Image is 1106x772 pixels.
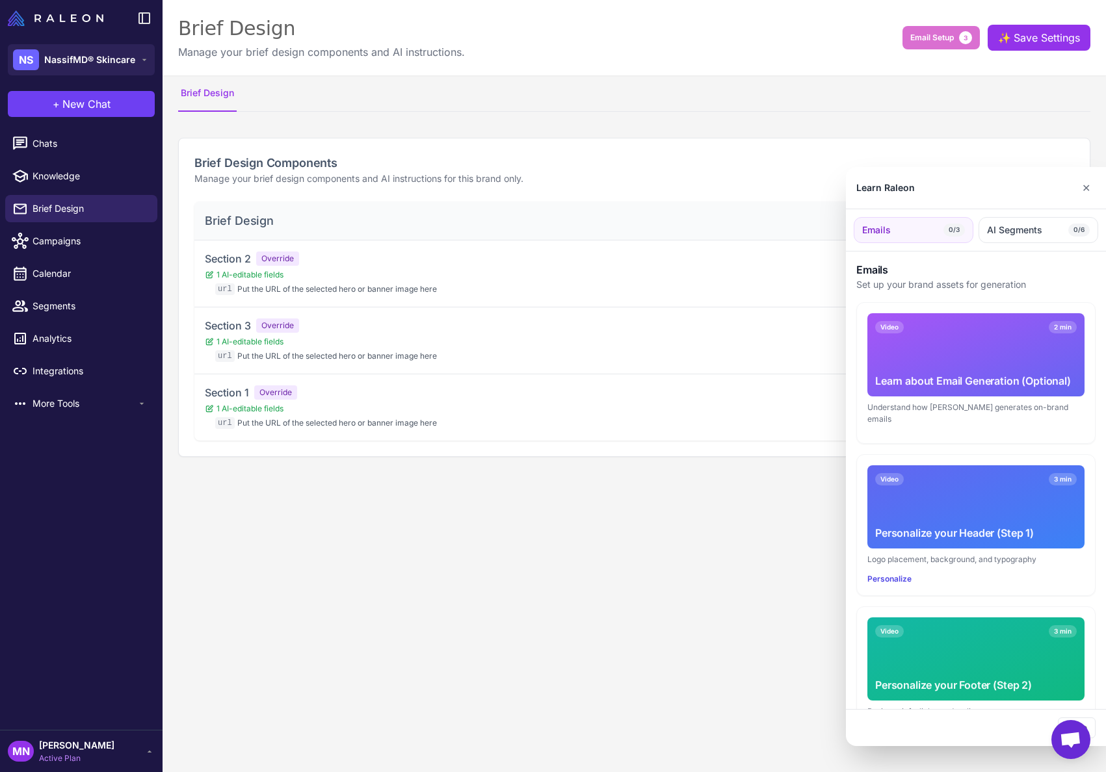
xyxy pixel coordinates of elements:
[943,224,965,237] span: 0/3
[875,677,1077,693] div: Personalize your Footer (Step 2)
[979,217,1098,243] button: AI Segments0/6
[1049,321,1077,333] span: 2 min
[1058,717,1096,738] button: Close
[856,262,1096,277] h3: Emails
[1049,473,1077,485] span: 3 min
[867,706,1085,717] div: Business info, links, and styling
[1068,224,1090,237] span: 0/6
[987,223,1042,237] span: AI Segments
[875,473,904,485] span: Video
[1051,720,1090,759] div: Open chat
[854,217,973,243] button: Emails0/3
[875,625,904,637] span: Video
[867,573,912,585] button: Personalize
[875,321,904,333] span: Video
[867,402,1085,425] div: Understand how [PERSON_NAME] generates on-brand emails
[856,181,915,195] div: Learn Raleon
[862,223,891,237] span: Emails
[875,525,1077,541] div: Personalize your Header (Step 1)
[1049,625,1077,637] span: 3 min
[856,277,1096,292] p: Set up your brand assets for generation
[867,554,1085,565] div: Logo placement, background, and typography
[1077,175,1096,201] button: Close
[875,373,1077,389] div: Learn about Email Generation (Optional)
